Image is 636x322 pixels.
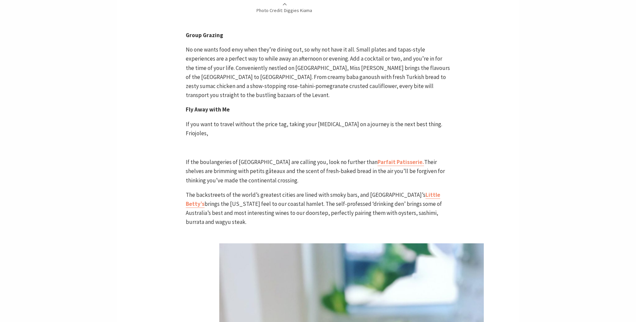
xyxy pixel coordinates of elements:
p: The backstreets of the world’s greatest cities are lined with smoky bars, and [GEOGRAPHIC_DATA]’s... [186,190,450,227]
p: Photo Credit: Diggies Kiama [152,2,417,14]
a: Little Betty’s [186,191,440,208]
strong: Group Grazing [186,31,223,39]
p: If you want to travel without the price tag, taking your [MEDICAL_DATA] on a journey is the next ... [186,120,450,138]
p: No one wants food envy when they’re dining out, so why not have it all. Small plates and tapas-st... [186,45,450,100]
strong: Fly Away with Me [186,106,230,113]
a: Parfait Patisserie. [378,158,424,166]
p: If the boulangeries of [GEOGRAPHIC_DATA] are calling you, look no further than Their shelves are ... [186,158,450,185]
